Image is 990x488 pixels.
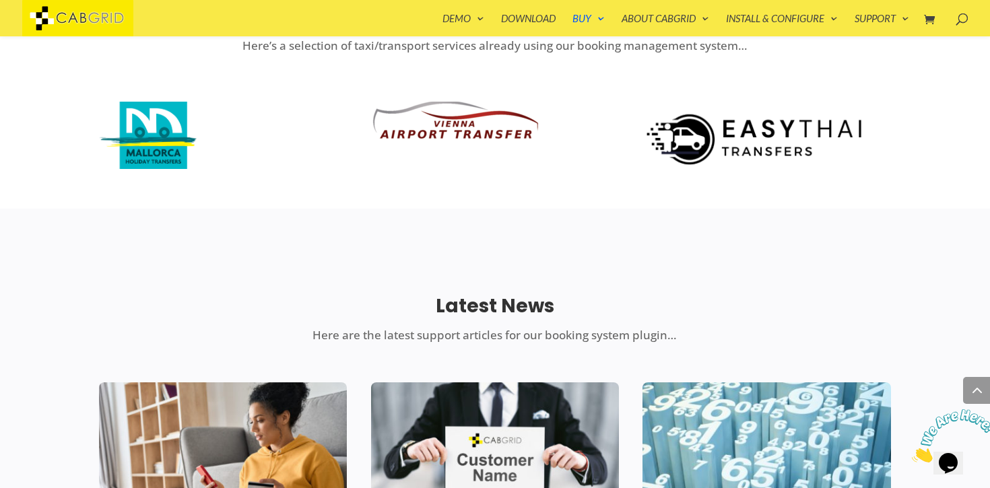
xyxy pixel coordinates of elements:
a: About CabGrid [622,13,709,36]
img: easy-thai-transfers-230713 [642,102,870,169]
iframe: chat widget [906,404,990,468]
a: Buy [572,13,605,36]
p: Here are the latest support articles for our booking system plugin… [202,325,788,346]
img: Chat attention grabber [5,5,89,59]
a: CabGrid Taxi Plugin [22,9,133,24]
img: MHT-logo-trimmed [99,102,197,169]
a: Demo [442,13,484,36]
a: Download [501,13,556,36]
a: Support [855,13,909,36]
p: Here’s a selection of taxi/transport services already using our booking management system… [202,36,788,57]
h2: Latest News [202,294,788,325]
a: Install & Configure [726,13,838,36]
